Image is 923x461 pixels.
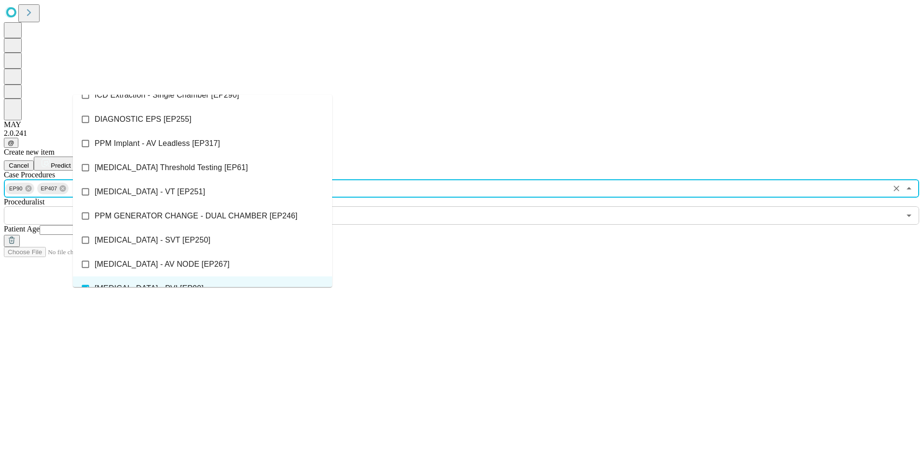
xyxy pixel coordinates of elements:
span: DIAGNOSTIC EPS [EP255] [95,114,192,125]
div: MAY [4,120,919,129]
span: ICD Extraction - Single Chamber [EP290] [95,89,239,101]
span: Create new item [4,148,55,156]
span: [MEDICAL_DATA] - PVI [EP90] [95,283,204,294]
span: Scheduled Procedure [4,171,55,179]
span: [MEDICAL_DATA] - SVT [EP250] [95,234,210,246]
button: Predict [34,157,78,171]
button: Close [902,182,916,195]
span: Patient Age [4,225,40,233]
button: @ [4,138,18,148]
span: Proceduralist [4,198,44,206]
div: 2.0.241 [4,129,919,138]
span: [MEDICAL_DATA] - VT [EP251] [95,186,205,198]
span: EP407 [37,183,61,194]
span: Predict [51,162,70,169]
button: Open [902,209,916,222]
span: PPM GENERATOR CHANGE - DUAL CHAMBER [EP246] [95,210,297,222]
button: Cancel [4,160,34,171]
span: EP90 [5,183,27,194]
span: PPM Implant - AV Leadless [EP317] [95,138,220,149]
button: Clear [890,182,903,195]
span: @ [8,139,14,146]
div: EP407 [37,183,69,194]
span: Cancel [9,162,29,169]
span: [MEDICAL_DATA] Threshold Testing [EP61] [95,162,248,173]
span: [MEDICAL_DATA] - AV NODE [EP267] [95,259,230,270]
div: EP90 [5,183,34,194]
